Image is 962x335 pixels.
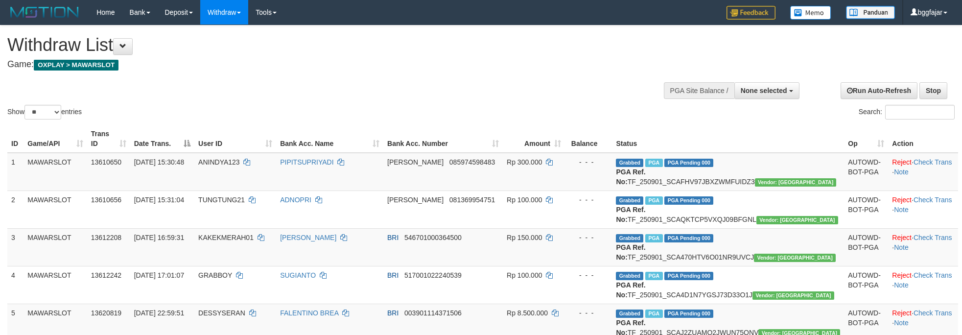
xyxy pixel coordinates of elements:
[844,191,888,228] td: AUTOWD-BOT-PGA
[91,309,121,317] span: 13620819
[7,125,23,153] th: ID
[91,234,121,241] span: 13612208
[914,234,952,241] a: Check Trans
[87,125,130,153] th: Trans ID: activate to sort column ascending
[645,196,662,205] span: Marked by bggariesamuel
[894,168,909,176] a: Note
[727,6,775,20] img: Feedback.jpg
[664,196,713,205] span: PGA Pending
[892,158,912,166] a: Reject
[507,196,542,204] span: Rp 100.000
[754,254,836,262] span: Vendor URL: https://secure10.1velocity.biz
[741,87,787,95] span: None selected
[23,125,87,153] th: Game/API: activate to sort column ascending
[569,233,609,242] div: - - -
[134,196,184,204] span: [DATE] 15:31:04
[894,243,909,251] a: Note
[894,206,909,214] a: Note
[846,6,895,19] img: panduan.png
[198,234,254,241] span: KAKEKMERAH01
[503,125,565,153] th: Amount: activate to sort column ascending
[91,196,121,204] span: 13610656
[91,158,121,166] span: 13610650
[755,178,837,187] span: Vendor URL: https://secure10.1velocity.biz
[280,309,338,317] a: FALENTINO BREA
[134,234,184,241] span: [DATE] 16:59:31
[616,206,645,223] b: PGA Ref. No:
[280,196,311,204] a: ADNOPRI
[790,6,831,20] img: Button%20Memo.svg
[612,153,844,191] td: TF_250901_SCAFHV97JBXZWMFUIDZ3
[645,272,662,280] span: Marked by bggarif
[914,309,952,317] a: Check Trans
[194,125,276,153] th: User ID: activate to sort column ascending
[404,234,462,241] span: Copy 546701000364500 to clipboard
[664,234,713,242] span: PGA Pending
[616,243,645,261] b: PGA Ref. No:
[387,309,399,317] span: BRI
[756,216,838,224] span: Vendor URL: https://secure10.1velocity.biz
[7,105,82,120] label: Show entries
[645,310,662,318] span: Marked by bggmhdangga
[844,266,888,304] td: AUTOWD-BOT-PGA
[23,266,87,304] td: MAWARSLOT
[885,105,955,120] input: Search:
[276,125,383,153] th: Bank Acc. Name: activate to sort column ascending
[612,228,844,266] td: TF_250901_SCA470HTV6O01NR9UVCJ
[664,272,713,280] span: PGA Pending
[507,158,542,166] span: Rp 300.000
[664,82,734,99] div: PGA Site Balance /
[449,158,495,166] span: Copy 085974598483 to clipboard
[34,60,118,71] span: OXPLAY > MAWARSLOT
[919,82,947,99] a: Stop
[383,125,503,153] th: Bank Acc. Number: activate to sort column ascending
[892,234,912,241] a: Reject
[616,168,645,186] b: PGA Ref. No:
[565,125,612,153] th: Balance
[616,272,643,280] span: Grabbed
[387,234,399,241] span: BRI
[7,5,82,20] img: MOTION_logo.png
[7,191,23,228] td: 2
[612,125,844,153] th: Status
[612,191,844,228] td: TF_250901_SCAQKTCP5VXQJ09BFGNL
[888,191,958,228] td: · ·
[404,271,462,279] span: Copy 517001022240539 to clipboard
[24,105,61,120] select: Showentries
[387,158,444,166] span: [PERSON_NAME]
[280,271,316,279] a: SUGIANTO
[645,234,662,242] span: Marked by bggarif
[914,158,952,166] a: Check Trans
[198,271,232,279] span: GRABBOY
[23,153,87,191] td: MAWARSLOT
[752,291,834,300] span: Vendor URL: https://secure10.1velocity.biz
[507,271,542,279] span: Rp 100.000
[664,310,713,318] span: PGA Pending
[387,271,399,279] span: BRI
[23,228,87,266] td: MAWARSLOT
[569,157,609,167] div: - - -
[134,309,184,317] span: [DATE] 22:59:51
[888,266,958,304] td: · ·
[134,271,184,279] span: [DATE] 17:01:07
[844,125,888,153] th: Op: activate to sort column ascending
[569,308,609,318] div: - - -
[569,195,609,205] div: - - -
[507,309,548,317] span: Rp 8.500.000
[844,153,888,191] td: AUTOWD-BOT-PGA
[888,228,958,266] td: · ·
[7,228,23,266] td: 3
[616,281,645,299] b: PGA Ref. No:
[198,309,245,317] span: DESSYSERAN
[507,234,542,241] span: Rp 150.000
[404,309,462,317] span: Copy 003901114371506 to clipboard
[616,310,643,318] span: Grabbed
[449,196,495,204] span: Copy 081369954751 to clipboard
[198,158,240,166] span: ANINDYA123
[734,82,799,99] button: None selected
[859,105,955,120] label: Search:
[612,266,844,304] td: TF_250901_SCA4D1N7YGSJ73D33O1J
[387,196,444,204] span: [PERSON_NAME]
[841,82,917,99] a: Run Auto-Refresh
[280,234,336,241] a: [PERSON_NAME]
